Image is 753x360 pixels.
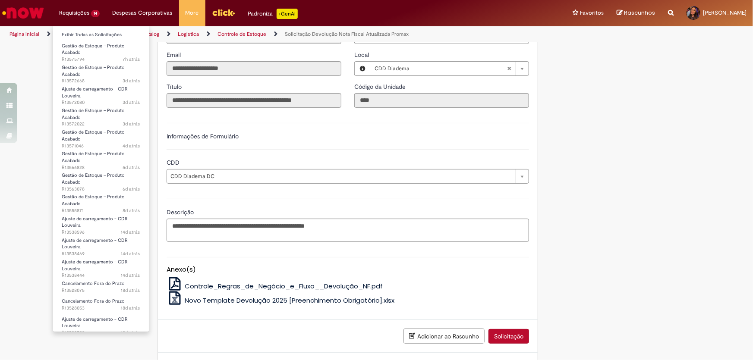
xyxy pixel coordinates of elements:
[53,297,149,313] a: Aberto R13528053 : Cancelamento Fora do Prazo
[178,31,199,38] a: Logistica
[62,99,140,106] span: R13572080
[354,83,407,91] span: Somente leitura - Código da Unidade
[212,6,235,19] img: click_logo_yellow_360x200.png
[121,272,140,279] span: 14d atrás
[354,93,529,108] input: Código da Unidade
[123,207,140,214] span: 8d atrás
[53,63,149,81] a: Aberto R13572668 : Gestão de Estoque – Produto Acabado
[355,62,370,75] button: Local, Visualizar este registro CDD Diadema
[123,164,140,171] time: 25/09/2025 14:14:19
[580,9,604,17] span: Favoritos
[9,31,39,38] a: Página inicial
[167,50,183,59] label: Somente leitura - Email
[123,143,140,149] span: 4d atrás
[123,56,140,63] span: 7h atrás
[6,26,495,42] ul: Trilhas de página
[277,9,298,19] p: +GenAi
[121,305,140,311] span: 18d atrás
[62,250,140,257] span: R13538469
[123,143,140,149] time: 26/09/2025 15:05:00
[123,121,140,127] span: 3d atrás
[53,279,149,295] a: Aberto R13528075 : Cancelamento Fora do Prazo
[121,229,140,235] span: 14d atrás
[62,86,128,99] span: Ajuste de carregamento - CDR Louveira
[167,83,183,91] span: Somente leitura - Título
[53,315,149,333] a: Aberto R13522799 : Ajuste de carregamento - CDR Louveira
[53,192,149,211] a: Aberto R13555871 : Gestão de Estoque – Produto Acabado
[53,85,149,103] a: Aberto R13572080 : Ajuste de carregamento - CDR Louveira
[123,99,140,106] span: 3d atrás
[123,78,140,84] span: 3d atrás
[121,305,140,311] time: 12/09/2025 14:50:00
[121,250,140,257] span: 14d atrás
[53,236,149,254] a: Aberto R13538469 : Ajuste de carregamento - CDR Louveira
[285,31,409,38] a: Solicitação Devolução Nota Fiscal Atualizada Promax
[167,266,529,273] h5: Anexo(s)
[62,316,128,329] span: Ajuste de carregamento - CDR Louveira
[167,282,383,291] a: Controle_Regras_de_Negócio_e_Fluxo__Devolução_NF.pdf
[53,106,149,125] a: Aberto R13572022 : Gestão de Estoque – Produto Acabado
[167,208,195,216] span: Descrição
[167,61,341,76] input: Email
[186,9,199,17] span: More
[167,132,239,140] label: Informações de Formulário
[62,259,128,272] span: Ajuste de carregamento - CDR Louveira
[53,128,149,146] a: Aberto R13571046 : Gestão de Estoque – Produto Acabado
[62,287,140,294] span: R13528075
[53,149,149,168] a: Aberto R13566828 : Gestão de Estoque – Produto Acabado
[62,43,125,56] span: Gestão de Estoque – Produto Acabado
[167,51,183,59] span: Somente leitura - Email
[53,214,149,233] a: Aberto R13538596 : Ajuste de carregamento - CDR Louveira
[113,9,173,17] span: Despesas Corporativas
[121,250,140,257] time: 16/09/2025 09:52:05
[370,62,529,75] a: CDD DiademaLimpar campo Local
[123,99,140,106] time: 26/09/2025 17:40:32
[1,4,45,22] img: ServiceNow
[62,172,125,185] span: Gestão de Estoque – Produto Acabado
[53,30,149,40] a: Exibir Todas as Solicitações
[167,93,341,108] input: Título
[62,64,125,78] span: Gestão de Estoque – Produto Acabado
[62,186,140,193] span: R13563078
[62,329,140,336] span: R13522799
[62,164,140,171] span: R13566828
[121,329,140,336] time: 11/09/2025 14:29:20
[488,329,529,344] button: Solicitação
[53,41,149,60] a: Aberto R13575794 : Gestão de Estoque – Produto Acabado
[62,305,140,312] span: R13528053
[62,129,125,142] span: Gestão de Estoque – Produto Acabado
[62,229,140,236] span: R13538596
[62,216,128,229] span: Ajuste de carregamento - CDR Louveira
[167,219,529,242] textarea: Descrição
[53,171,149,189] a: Aberto R13563078 : Gestão de Estoque – Produto Acabado
[617,9,655,17] a: Rascunhos
[123,121,140,127] time: 26/09/2025 17:27:41
[185,296,394,305] span: Novo Template Devolução 2025 [Preenchimento Obrigatório].xlsx
[123,78,140,84] time: 27/09/2025 09:05:00
[217,31,266,38] a: Controle de Estoque
[123,164,140,171] span: 5d atrás
[170,169,511,183] span: CDD Diadema DC
[62,143,140,150] span: R13571046
[62,56,140,63] span: R13575794
[123,186,140,192] span: 6d atrás
[121,272,140,279] time: 16/09/2025 09:47:05
[62,298,125,304] span: Cancelamento Fora do Prazo
[121,287,140,294] time: 12/09/2025 14:53:05
[62,207,140,214] span: R13555871
[123,56,140,63] time: 29/09/2025 10:38:57
[59,9,89,17] span: Requisições
[62,272,140,279] span: R13538444
[123,186,140,192] time: 24/09/2025 13:51:57
[503,62,516,75] abbr: Limpar campo Local
[62,280,125,287] span: Cancelamento Fora do Prazo
[91,10,100,17] span: 14
[62,107,125,121] span: Gestão de Estoque – Produto Acabado
[53,26,149,332] ul: Requisições
[624,9,655,17] span: Rascunhos
[703,9,747,16] span: [PERSON_NAME]
[354,51,371,59] span: Local
[354,82,407,91] label: Somente leitura - Código da Unidade
[62,78,140,85] span: R13572668
[53,257,149,276] a: Aberto R13538444 : Ajuste de carregamento - CDR Louveira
